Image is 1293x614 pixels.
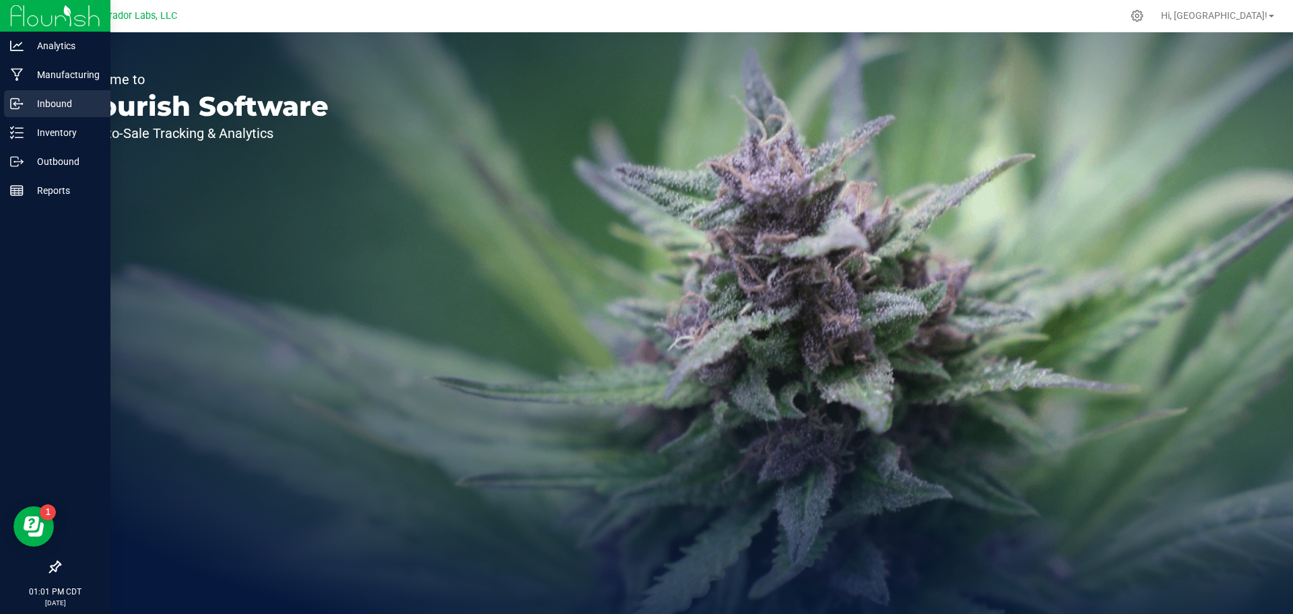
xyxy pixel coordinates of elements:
[98,10,177,22] span: Curador Labs, LLC
[10,155,24,168] inline-svg: Outbound
[24,96,104,112] p: Inbound
[10,39,24,53] inline-svg: Analytics
[6,598,104,608] p: [DATE]
[24,38,104,54] p: Analytics
[73,127,329,140] p: Seed-to-Sale Tracking & Analytics
[13,506,54,547] iframe: Resource center
[10,68,24,81] inline-svg: Manufacturing
[40,504,56,520] iframe: Resource center unread badge
[24,125,104,141] p: Inventory
[24,67,104,83] p: Manufacturing
[6,586,104,598] p: 01:01 PM CDT
[10,184,24,197] inline-svg: Reports
[73,93,329,120] p: Flourish Software
[24,182,104,199] p: Reports
[10,97,24,110] inline-svg: Inbound
[10,126,24,139] inline-svg: Inventory
[24,153,104,170] p: Outbound
[1129,9,1146,22] div: Manage settings
[1161,10,1267,21] span: Hi, [GEOGRAPHIC_DATA]!
[73,73,329,86] p: Welcome to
